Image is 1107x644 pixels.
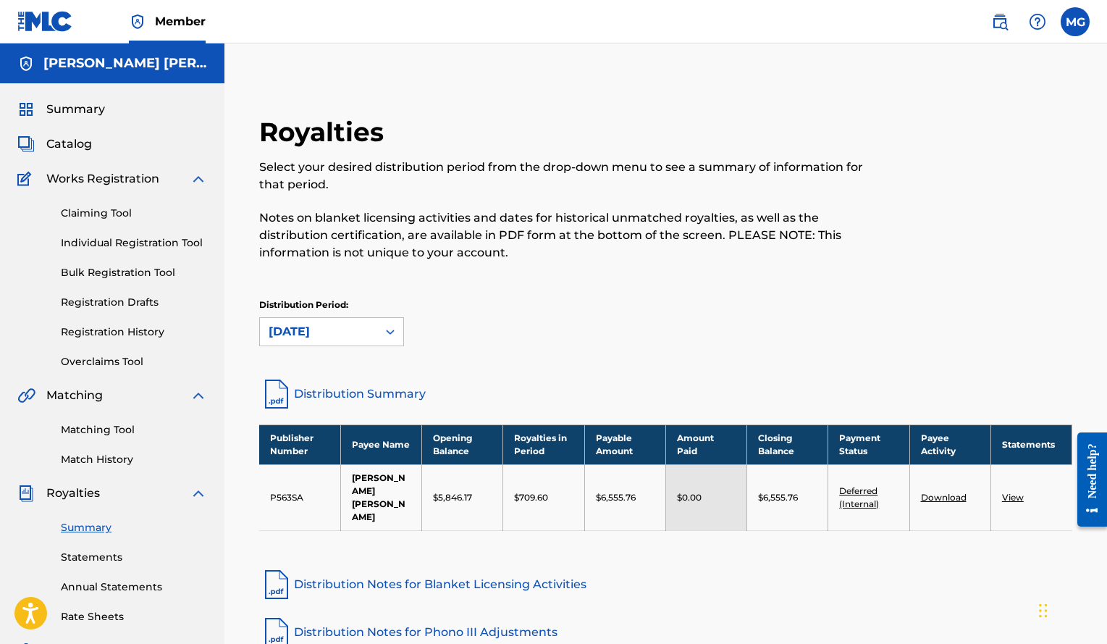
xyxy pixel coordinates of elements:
img: MLC Logo [17,11,73,32]
h2: Royalties [259,116,391,149]
span: Works Registration [46,170,159,188]
a: Rate Sheets [61,609,207,624]
div: User Menu [1061,7,1090,36]
img: help [1029,13,1046,30]
p: $709.60 [514,491,548,504]
th: Payee Activity [909,425,990,464]
th: Payee Name [340,425,421,464]
img: search [991,13,1009,30]
th: Payment Status [828,425,909,464]
a: Match History [61,452,207,467]
a: Statements [61,550,207,565]
img: Top Rightsholder [129,13,146,30]
a: CatalogCatalog [17,135,92,153]
img: pdf [259,567,294,602]
img: expand [190,485,207,502]
th: Amount Paid [665,425,746,464]
td: P563SA [259,464,340,530]
p: $6,555.76 [758,491,798,504]
img: Royalties [17,485,35,502]
img: Catalog [17,135,35,153]
a: Download [921,492,967,503]
span: Matching [46,387,103,404]
div: [DATE] [269,323,369,340]
span: Catalog [46,135,92,153]
img: Works Registration [17,170,36,188]
iframe: Chat Widget [1035,574,1107,644]
img: Accounts [17,55,35,72]
a: Claiming Tool [61,206,207,221]
a: Public Search [985,7,1014,36]
th: Publisher Number [259,425,340,464]
img: expand [190,170,207,188]
a: Annual Statements [61,580,207,595]
th: Closing Balance [747,425,828,464]
a: Individual Registration Tool [61,235,207,251]
iframe: Resource Center [1066,422,1107,538]
img: Matching [17,387,35,404]
span: Member [155,13,206,30]
h5: Manuel Antonio Gonzales Terrero [43,55,207,72]
div: Help [1023,7,1052,36]
a: Distribution Summary [259,377,1072,411]
p: Notes on blanket licensing activities and dates for historical unmatched royalties, as well as th... [259,209,885,262]
span: Summary [46,101,105,118]
img: Summary [17,101,35,118]
p: Select your desired distribution period from the drop-down menu to see a summary of information f... [259,159,885,193]
img: distribution-summary-pdf [259,377,294,411]
th: Royalties in Period [503,425,584,464]
p: $6,555.76 [596,491,636,504]
a: Registration History [61,325,207,340]
a: Deferred (Internal) [839,485,879,509]
th: Payable Amount [584,425,665,464]
a: Matching Tool [61,422,207,438]
a: View [1002,492,1024,503]
a: Overclaims Tool [61,354,207,369]
p: $0.00 [677,491,702,504]
a: Bulk Registration Tool [61,265,207,280]
p: $5,846.17 [433,491,472,504]
a: Summary [61,520,207,535]
a: Distribution Notes for Blanket Licensing Activities [259,567,1072,602]
a: Registration Drafts [61,295,207,310]
span: Royalties [46,485,100,502]
img: expand [190,387,207,404]
p: Distribution Period: [259,298,404,311]
th: Opening Balance [422,425,503,464]
td: [PERSON_NAME] [PERSON_NAME] [340,464,421,530]
div: Drag [1039,589,1048,632]
a: SummarySummary [17,101,105,118]
th: Statements [990,425,1072,464]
